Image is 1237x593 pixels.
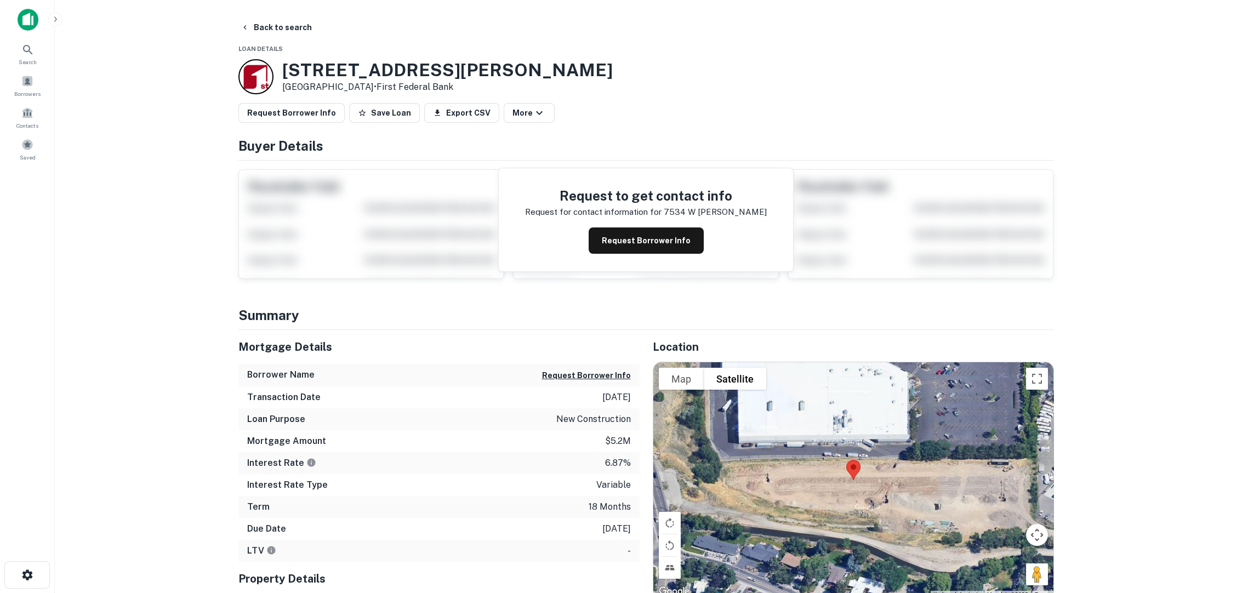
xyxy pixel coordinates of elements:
a: Saved [3,134,52,164]
a: Contacts [3,102,52,132]
button: Show satellite imagery [704,368,766,390]
button: Drag Pegman onto the map to open Street View [1026,563,1048,585]
p: [DATE] [602,522,631,535]
h6: Transaction Date [247,391,321,404]
button: Show street map [659,368,704,390]
a: First Federal Bank [377,82,453,92]
p: $5.2m [605,435,631,448]
h5: Mortgage Details [238,339,640,355]
button: Tilt map [659,557,681,579]
button: More [504,103,555,123]
button: Save Loan [349,103,420,123]
button: Toggle fullscreen view [1026,368,1048,390]
h6: Term [247,500,270,514]
h4: Buyer Details [238,136,1054,156]
span: Search [19,58,37,66]
p: [GEOGRAPHIC_DATA] • [282,81,613,94]
p: [DATE] [602,391,631,404]
h4: Request to get contact info [525,186,767,206]
span: Borrowers [14,89,41,98]
button: Request Borrower Info [238,103,345,123]
a: Borrowers [3,71,52,100]
h4: Summary [238,305,1054,325]
p: - [628,544,631,557]
h3: [STREET_ADDRESS][PERSON_NAME] [282,60,613,81]
h6: LTV [247,544,276,557]
button: Map camera controls [1026,524,1048,546]
p: 18 months [589,500,631,514]
h5: Property Details [238,571,640,587]
button: Request Borrower Info [542,369,631,382]
svg: LTVs displayed on the website are for informational purposes only and may be reported incorrectly... [266,545,276,555]
span: Loan Details [238,45,283,52]
p: new construction [556,413,631,426]
h5: Location [653,339,1054,355]
button: Rotate map counterclockwise [659,534,681,556]
span: Saved [20,153,36,162]
button: Request Borrower Info [589,227,704,254]
button: Back to search [236,18,316,37]
iframe: Chat Widget [1182,505,1237,558]
p: 7534 w [PERSON_NAME] [664,206,767,219]
h6: Mortgage Amount [247,435,326,448]
h6: Borrower Name [247,368,315,381]
h6: Due Date [247,522,286,535]
button: Export CSV [424,103,499,123]
a: Search [3,39,52,69]
p: Request for contact information for [525,206,662,219]
img: capitalize-icon.png [18,9,38,31]
h6: Loan Purpose [247,413,305,426]
h6: Interest Rate Type [247,478,328,492]
h6: Interest Rate [247,457,316,470]
svg: The interest rates displayed on the website are for informational purposes only and may be report... [306,458,316,467]
span: Contacts [16,121,38,130]
p: variable [596,478,631,492]
p: 6.87% [605,457,631,470]
button: Rotate map clockwise [659,512,681,534]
